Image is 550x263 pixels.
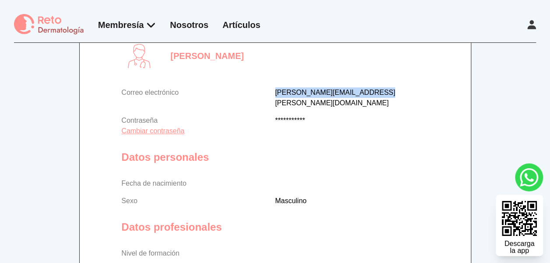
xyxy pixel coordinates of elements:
[504,240,534,254] div: Descarga la app
[14,14,84,35] img: logo Reto dermatología
[98,19,156,31] div: Membresía
[122,196,275,206] p: Sexo
[122,220,429,234] h3: Datos profesionales
[515,163,543,191] a: whatsapp button
[275,87,429,108] p: [PERSON_NAME][EMAIL_ADDRESS][PERSON_NAME][DOMAIN_NAME]
[122,248,275,259] p: Nivel de formación
[170,20,209,30] a: Nosotros
[275,196,429,206] p: Masculino
[122,126,185,136] button: Cambiar contraseña
[122,178,275,189] p: Fecha de nacimiento
[222,20,260,30] a: Artículos
[122,150,429,164] h3: Datos personales
[171,50,244,62] p: [PERSON_NAME]
[122,115,275,126] p: Contraseña
[122,87,275,108] p: Correo electrónico
[122,126,275,136] a: Cambiar contraseña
